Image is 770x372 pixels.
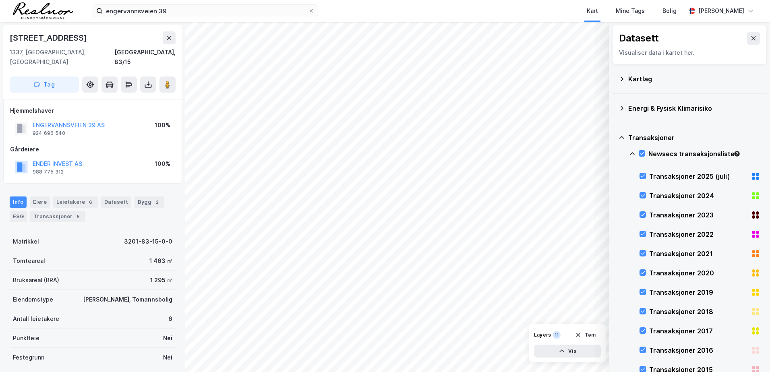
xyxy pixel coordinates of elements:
div: Transaksjoner 2017 [649,326,747,336]
div: Visualiser data i kartet her. [619,48,760,58]
div: Tooltip anchor [733,150,741,157]
div: Gårdeiere [10,145,175,154]
div: 11 [553,331,561,339]
div: Energi & Fysisk Klimarisiko [628,103,760,113]
div: [STREET_ADDRESS] [10,31,89,44]
div: 100% [155,120,170,130]
div: 6 [168,314,172,324]
div: Transaksjoner 2018 [649,307,747,316]
div: Bygg [135,196,164,208]
div: Kartlag [628,74,760,84]
div: [PERSON_NAME] [698,6,744,16]
div: 988 775 312 [33,169,64,175]
div: Transaksjoner 2020 [649,268,747,278]
div: Transaksjoner [628,133,760,143]
div: 1337, [GEOGRAPHIC_DATA], [GEOGRAPHIC_DATA] [10,48,114,67]
div: Transaksjoner [30,211,85,222]
div: Newsecs transaksjonsliste [648,149,760,159]
div: Transaksjoner 2025 (juli) [649,172,747,181]
div: Kontrollprogram for chat [730,333,770,372]
div: Hjemmelshaver [10,106,175,116]
div: ESG [10,211,27,222]
div: Bolig [662,6,677,16]
div: Punktleie [13,333,39,343]
div: Festegrunn [13,353,44,362]
div: Transaksjoner 2024 [649,191,747,200]
div: Transaksjoner 2023 [649,210,747,220]
div: 2 [153,198,161,206]
div: Tomteareal [13,256,45,266]
div: 3201-83-15-0-0 [124,237,172,246]
div: Mine Tags [616,6,645,16]
div: Leietakere [53,196,98,208]
iframe: Chat Widget [730,333,770,372]
button: Tøm [570,329,601,341]
div: [GEOGRAPHIC_DATA], 83/15 [114,48,176,67]
input: Søk på adresse, matrikkel, gårdeiere, leietakere eller personer [103,5,308,17]
div: Transaksjoner 2021 [649,249,747,258]
div: Transaksjoner 2016 [649,345,747,355]
div: 1 463 ㎡ [149,256,172,266]
div: 5 [74,213,82,221]
div: Transaksjoner 2019 [649,287,747,297]
div: 924 696 540 [33,130,65,136]
div: 100% [155,159,170,169]
div: Bruksareal (BRA) [13,275,59,285]
div: Nei [163,333,172,343]
div: Eiendomstype [13,295,53,304]
div: Nei [163,353,172,362]
div: Datasett [101,196,131,208]
button: Tag [10,76,79,93]
div: 1 295 ㎡ [150,275,172,285]
div: Info [10,196,27,208]
div: [PERSON_NAME], Tomannsbolig [83,295,172,304]
button: Vis [534,345,601,358]
div: Layers [534,332,551,338]
div: 6 [87,198,95,206]
div: Antall leietakere [13,314,59,324]
div: Kart [587,6,598,16]
img: realnor-logo.934646d98de889bb5806.png [13,2,73,19]
div: Eiere [30,196,50,208]
div: Matrikkel [13,237,39,246]
div: Transaksjoner 2022 [649,229,747,239]
div: Datasett [619,32,659,45]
